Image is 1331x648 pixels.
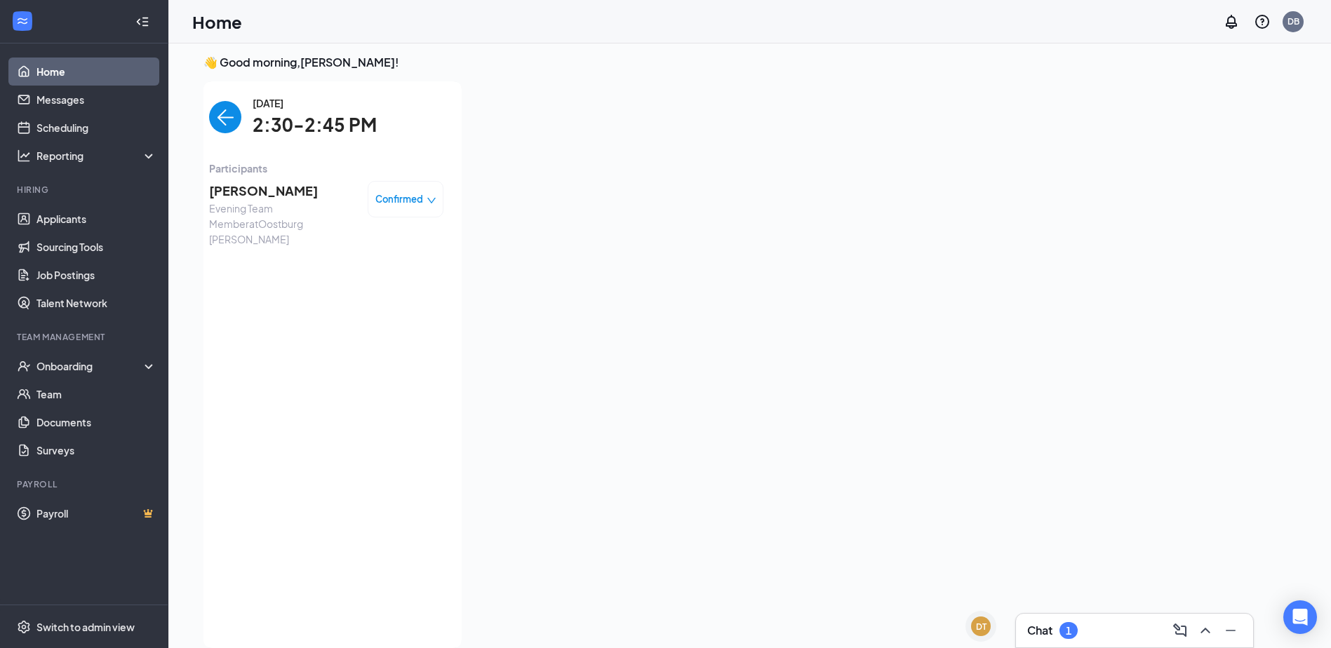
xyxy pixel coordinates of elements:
[1066,625,1071,637] div: 1
[427,196,436,205] span: down
[253,95,377,111] span: [DATE]
[1283,600,1317,634] div: Open Intercom Messenger
[36,289,156,317] a: Talent Network
[36,149,157,163] div: Reporting
[17,478,154,490] div: Payroll
[1172,622,1189,639] svg: ComposeMessage
[209,101,241,133] button: back-button
[36,114,156,142] a: Scheduling
[1194,619,1217,642] button: ChevronUp
[36,261,156,289] a: Job Postings
[36,86,156,114] a: Messages
[15,14,29,28] svg: WorkstreamLogo
[36,408,156,436] a: Documents
[1027,623,1052,638] h3: Chat
[36,499,156,527] a: PayrollCrown
[17,149,31,163] svg: Analysis
[192,10,242,34] h1: Home
[36,359,145,373] div: Onboarding
[36,58,156,86] a: Home
[36,205,156,233] a: Applicants
[17,184,154,196] div: Hiring
[36,620,135,634] div: Switch to admin view
[17,331,154,343] div: Team Management
[209,161,443,176] span: Participants
[203,55,1259,70] h3: 👋 Good morning, [PERSON_NAME] !
[253,111,377,140] span: 2:30-2:45 PM
[1223,13,1240,30] svg: Notifications
[1219,619,1242,642] button: Minimize
[36,380,156,408] a: Team
[17,620,31,634] svg: Settings
[976,621,986,633] div: DT
[36,436,156,464] a: Surveys
[17,359,31,373] svg: UserCheck
[1169,619,1191,642] button: ComposeMessage
[209,201,356,247] span: Evening Team Member at Oostburg [PERSON_NAME]
[135,15,149,29] svg: Collapse
[209,181,356,201] span: [PERSON_NAME]
[1254,13,1271,30] svg: QuestionInfo
[1197,622,1214,639] svg: ChevronUp
[1222,622,1239,639] svg: Minimize
[375,192,423,206] span: Confirmed
[36,233,156,261] a: Sourcing Tools
[1287,15,1299,27] div: DB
